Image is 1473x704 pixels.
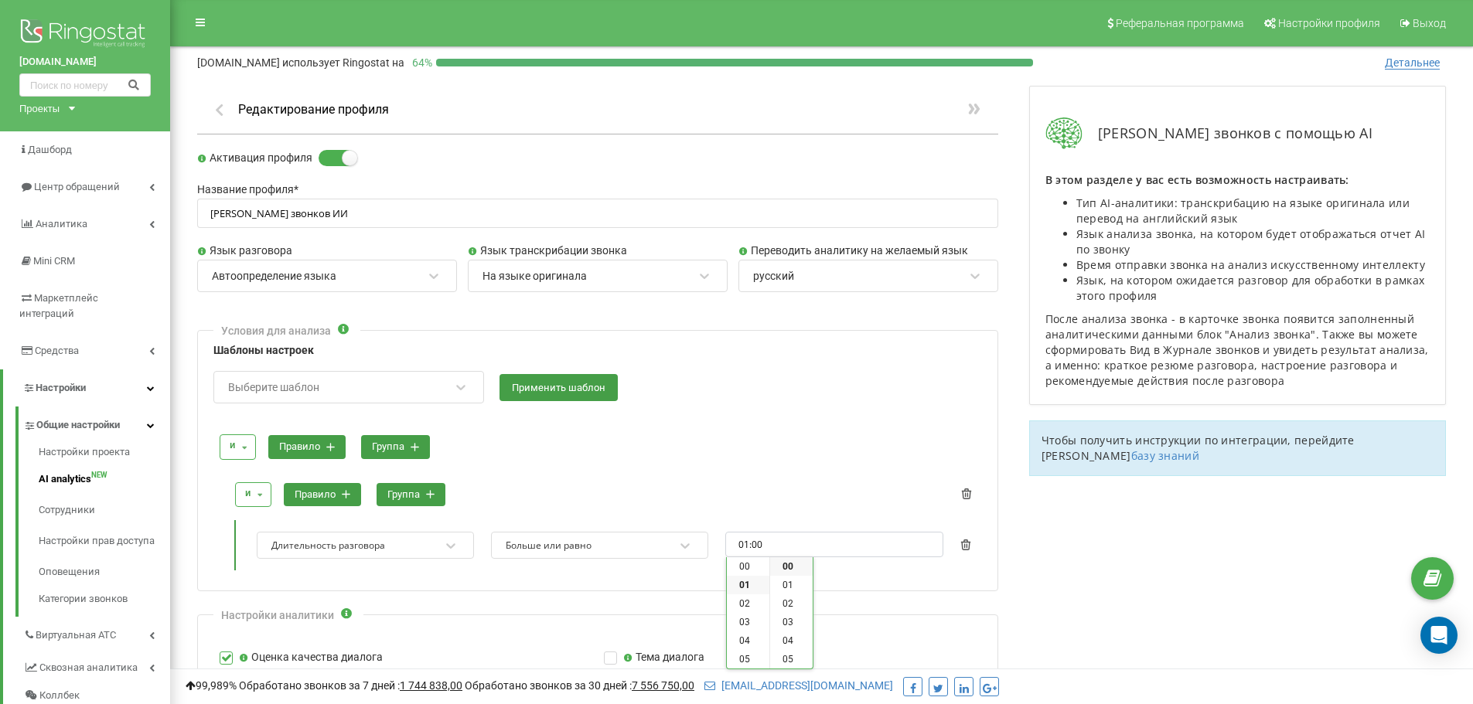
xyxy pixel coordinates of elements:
span: Маркетплейс интеграций [19,292,98,319]
label: Язык транскрибации звонка [468,243,728,260]
span: Реферальная программа [1116,17,1244,29]
li: Язык анализа звонка, на котором будет отображаться отчет AI по звонку [1076,226,1430,257]
p: [DOMAIN_NAME] [197,55,404,70]
span: Обработано звонков за 7 дней : [239,679,462,692]
a: Оповещения [39,556,170,587]
button: правило [284,483,361,507]
p: В этом разделе у вас есть возможность настраивать: [1045,172,1430,188]
span: Виртуальная АТС [36,627,116,643]
div: [PERSON_NAME] звонков с помощью AI [1045,117,1430,149]
li: 01 [727,576,769,594]
li: 03 [727,613,769,631]
a: Настройки прав доступа [39,525,170,556]
span: Средства [35,345,79,356]
div: Автоопределение языка [212,269,336,283]
span: Mini CRM [33,255,75,267]
span: Сквозная аналитика [39,660,138,675]
li: 04 [770,631,813,650]
div: Проекты [19,100,60,116]
div: Open Intercom Messenger [1420,617,1458,654]
label: Активация профиля [197,150,312,167]
span: Аналитика [36,218,87,230]
h1: Редактирование профиля [238,102,389,117]
a: Настройки проекта [39,444,170,464]
p: Чтобы получить инструкции по интеграции, перейдите [PERSON_NAME] [1042,433,1434,464]
span: Центр обращений [34,181,120,192]
a: AI analyticsNEW [39,464,170,495]
a: [EMAIL_ADDRESS][DOMAIN_NAME] [704,679,893,692]
span: Выход [1413,17,1446,29]
li: Язык, на котором ожидается разговор для обработки в рамках этого профиля [1076,273,1430,304]
a: Виртуальная АТС [23,617,170,649]
a: базу знаний [1131,448,1199,463]
li: 02 [727,594,769,613]
label: Название профиля * [197,182,998,199]
li: 00 [727,557,769,576]
a: Сотрудники [39,495,170,525]
li: 01 [770,576,813,594]
div: Больше или равно [506,539,592,552]
span: Детальнее [1385,56,1440,70]
p: 64 % [404,55,436,70]
li: 05 [727,650,769,668]
div: и [245,486,251,501]
span: Общие настройки [36,417,120,433]
button: Применить шаблон [500,374,618,401]
a: Настройки [3,369,170,406]
span: 99,989% [186,679,237,692]
span: Обработано звонков за 30 дней : [465,679,694,692]
button: группа [377,483,445,507]
div: Условия для анализа [221,323,331,338]
u: 1 744 838,00 [400,679,462,692]
span: использует Ringostat на [282,56,404,69]
u: 7 556 750,00 [632,679,694,692]
label: Переводить аналитику на желаемый язык [738,243,998,260]
p: После анализа звонка - в карточке звонка появится заполненный аналитическими данными блок "Анализ... [1045,311,1430,389]
a: Сквозная аналитика [23,649,170,682]
div: русский [753,269,794,283]
span: Дашборд [28,144,72,155]
li: Время отправки звонка на анализ искусственному интеллекту [1076,257,1430,273]
button: правило [268,435,346,459]
li: 03 [770,613,813,631]
li: Тип AI-аналитики: транскрибацию на языке оригинала или перевод на английский язык [1076,196,1430,226]
a: Категории звонков [39,587,170,607]
div: Настройки аналитики [221,607,334,623]
label: Язык разговора [197,243,457,260]
li: 00 [770,557,813,576]
input: Поиск по номеру [19,73,151,97]
input: Название профиля [197,199,998,229]
label: Оценка качества диалога [239,649,383,666]
a: Общие настройки [23,406,170,439]
img: Ringostat logo [19,15,151,54]
div: Длительность разговора [271,539,385,552]
li: 04 [727,631,769,650]
a: [DOMAIN_NAME] [19,54,151,70]
span: Настройки профиля [1278,17,1380,29]
span: Коллбек [39,688,80,703]
button: группа [361,435,430,459]
label: Тема диалога [623,649,704,666]
li: 02 [770,594,813,613]
div: и [230,438,235,453]
div: Выберите шаблон [228,382,319,393]
label: Шаблоны настроек [213,342,982,359]
span: Настройки [36,382,86,393]
div: На языке оригинала [482,269,587,283]
li: 05 [770,650,813,668]
input: 00:00 [725,532,943,557]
